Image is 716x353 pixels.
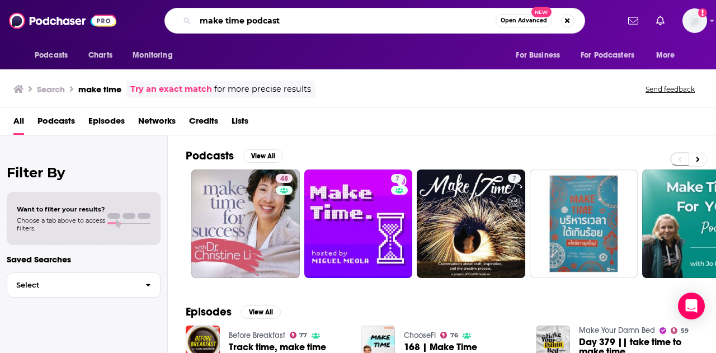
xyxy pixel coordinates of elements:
a: Episodes [88,112,125,135]
a: Track time, make time [229,342,326,352]
button: View All [241,305,281,319]
a: Credits [189,112,218,135]
p: Saved Searches [7,254,161,265]
span: 77 [299,333,307,338]
button: open menu [508,45,574,66]
span: More [656,48,675,63]
div: Search podcasts, credits, & more... [164,8,585,34]
a: Try an exact match [130,83,212,96]
span: New [531,7,552,17]
a: Charts [81,45,119,66]
a: 7 [417,170,525,278]
span: For Podcasters [581,48,634,63]
a: Lists [232,112,248,135]
button: Send feedback [642,84,698,94]
span: Open Advanced [501,18,547,23]
h2: Filter By [7,164,161,181]
span: 48 [280,173,288,185]
span: Logged in as megcassidy [682,8,707,33]
span: For Business [516,48,560,63]
button: open menu [27,45,82,66]
span: Monitoring [133,48,172,63]
button: Show profile menu [682,8,707,33]
h3: Search [37,84,65,95]
span: Want to filter your results? [17,205,105,213]
span: Charts [88,48,112,63]
span: 59 [681,328,689,333]
span: 76 [450,333,458,338]
a: Show notifications dropdown [652,11,669,30]
a: 7 [508,174,521,183]
a: 48 [191,170,300,278]
a: Podcasts [37,112,75,135]
span: Podcasts [35,48,68,63]
span: Select [7,281,136,289]
a: PodcastsView All [186,149,283,163]
a: EpisodesView All [186,305,281,319]
a: ChooseFI [404,331,436,340]
div: Open Intercom Messenger [678,293,705,319]
button: open menu [573,45,651,66]
a: Make Your Damn Bed [579,326,655,335]
svg: Add a profile image [698,8,707,17]
span: 7 [512,173,516,185]
a: 168 | Make Time [404,342,477,352]
button: open menu [648,45,689,66]
a: 77 [290,332,308,338]
span: 7 [395,173,399,185]
input: Search podcasts, credits, & more... [195,12,496,30]
a: 76 [440,332,458,338]
img: Podchaser - Follow, Share and Rate Podcasts [9,10,116,31]
h3: make time [78,84,121,95]
a: 7 [304,170,413,278]
a: Before Breakfast [229,331,285,340]
button: View All [243,149,283,163]
a: Show notifications dropdown [624,11,643,30]
button: Select [7,272,161,298]
button: Open AdvancedNew [496,14,552,27]
h2: Episodes [186,305,232,319]
a: Networks [138,112,176,135]
img: User Profile [682,8,707,33]
span: for more precise results [214,83,311,96]
a: All [13,112,24,135]
a: 59 [671,327,689,334]
a: 48 [276,174,293,183]
a: 7 [391,174,404,183]
h2: Podcasts [186,149,234,163]
button: open menu [125,45,187,66]
span: Choose a tab above to access filters. [17,216,105,232]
